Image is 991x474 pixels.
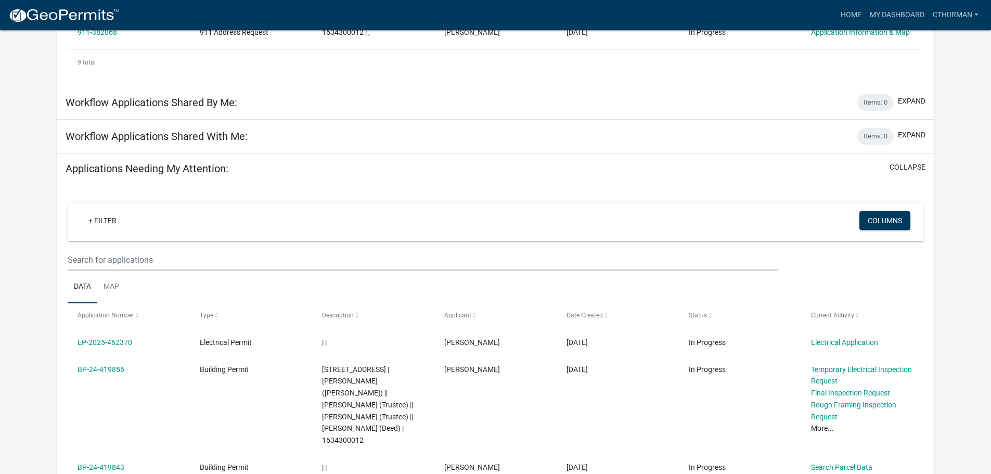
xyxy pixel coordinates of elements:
span: Type [200,312,213,319]
a: Electrical Application [811,338,878,347]
a: BP-24-419856 [78,365,124,374]
a: 911-382068 [78,28,117,36]
a: BP-24-419843 [78,463,124,471]
span: Description [322,312,354,319]
span: Cindy Thurman [444,463,500,471]
button: collapse [890,162,925,173]
span: 911 Address Request [200,28,268,36]
datatable-header-cell: Type [190,303,312,328]
div: Items: 0 [857,128,894,145]
datatable-header-cell: Current Activity [801,303,923,328]
span: 02/27/2025 [567,28,588,36]
span: 1634300012 | , [322,28,370,36]
span: In Progress [689,28,726,36]
span: Application Number [78,312,134,319]
h5: Applications Needing My Attention: [66,162,228,175]
datatable-header-cell: Applicant [434,303,557,328]
span: 11330 S 128TH AVE W | SHEPLEY, KENNETH TRUST (Deed) || SHEPLEY, KENNETH (Trustee) || SHEPLEY, JAN... [322,365,413,445]
span: Building Permit [200,463,249,471]
div: Items: 0 [857,94,894,111]
span: Current Activity [811,312,854,319]
a: Home [836,5,866,25]
a: Temporary Electrical Inspection Request [811,365,912,386]
span: Cindy Thurman [444,338,500,347]
datatable-header-cell: Description [312,303,434,328]
span: 05/12/2025 [567,463,588,471]
span: | | [322,463,327,471]
a: More... [811,424,834,432]
span: Cindy Thurman [444,28,500,36]
span: | | [322,338,327,347]
a: My Dashboard [866,5,929,25]
a: Final Inspection Request [811,389,890,397]
a: EP-2025-462370 [78,338,132,347]
span: 05/12/2025 [567,365,588,374]
input: Search for applications [68,249,778,271]
h5: Workflow Applications Shared By Me: [66,96,237,109]
span: Date Created [567,312,603,319]
span: In Progress [689,463,726,471]
span: Applicant [444,312,471,319]
button: Columns [859,211,910,230]
datatable-header-cell: Application Number [68,303,190,328]
span: Cindy Thurman [444,365,500,374]
a: Search Parcel Data [811,463,872,471]
span: 08/11/2025 [567,338,588,347]
div: 9 total [68,49,923,75]
datatable-header-cell: Status [678,303,801,328]
a: Cthurman [929,5,983,25]
h5: Workflow Applications Shared With Me: [66,130,248,143]
a: Data [68,271,97,304]
a: Application Information & Map [811,28,910,36]
button: expand [898,96,925,107]
a: + Filter [80,211,125,230]
datatable-header-cell: Date Created [557,303,679,328]
a: Rough Framing Inspection Request [811,401,896,421]
a: Map [97,271,125,304]
button: expand [898,130,925,140]
span: In Progress [689,365,726,374]
span: Building Permit [200,365,249,374]
span: Electrical Permit [200,338,252,347]
span: In Progress [689,338,726,347]
span: Status [689,312,707,319]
